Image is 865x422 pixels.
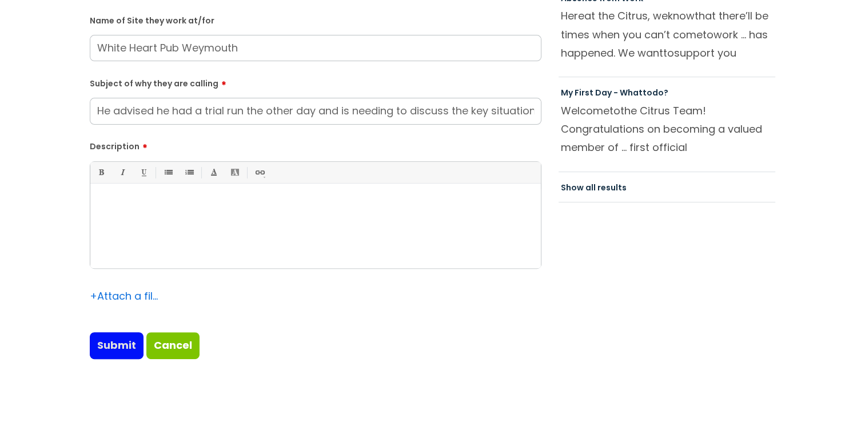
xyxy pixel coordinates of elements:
[90,14,541,26] label: Name of Site they work at/for
[643,87,652,98] span: to
[561,182,627,193] a: Show all results
[561,102,774,157] p: Welcome the Citrus Team! Congratulations on becoming a valued member of ... first official shift,...
[94,165,108,180] a: Bold (Ctrl-B)
[252,165,266,180] a: Link
[182,165,196,180] a: 1. Ordered List (Ctrl-Shift-8)
[609,103,620,118] span: to
[90,75,541,89] label: Subject of why they are calling
[90,332,143,359] input: Submit
[136,165,150,180] a: Underline(Ctrl-U)
[228,165,242,180] a: Back Color
[90,287,158,305] div: Attach a file
[663,46,674,60] span: to
[146,332,200,359] a: Cancel
[90,138,541,152] label: Description
[206,165,221,180] a: Font Color
[561,7,774,62] p: at the Citrus, we that there’ll be times when you can’t come work ... has happened. We want suppo...
[668,9,695,23] span: know
[703,27,713,42] span: to
[161,165,175,180] a: • Unordered List (Ctrl-Shift-7)
[561,9,584,23] span: Here
[561,87,668,98] a: My First Day - Whattodo?
[115,165,129,180] a: Italic (Ctrl-I)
